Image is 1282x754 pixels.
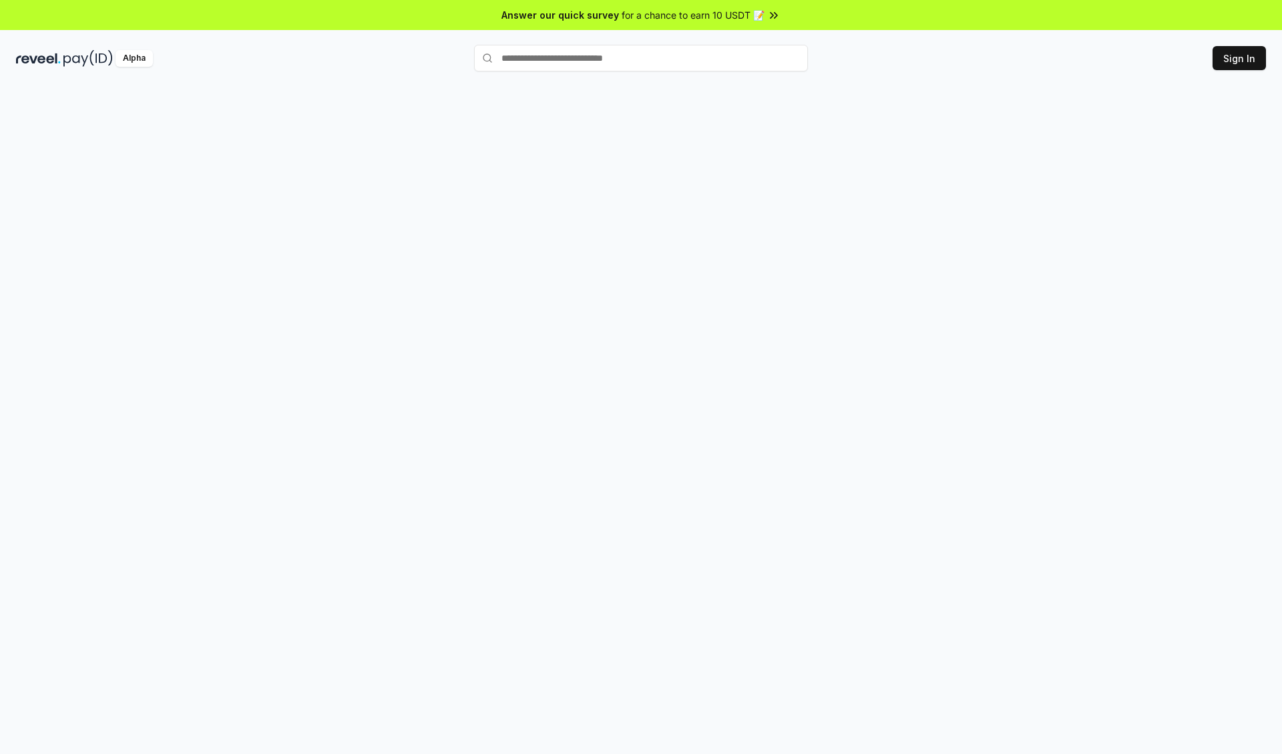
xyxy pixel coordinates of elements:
div: Alpha [116,50,153,67]
span: Answer our quick survey [501,8,619,22]
img: reveel_dark [16,50,61,67]
span: for a chance to earn 10 USDT 📝 [622,8,765,22]
button: Sign In [1213,46,1266,70]
img: pay_id [63,50,113,67]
